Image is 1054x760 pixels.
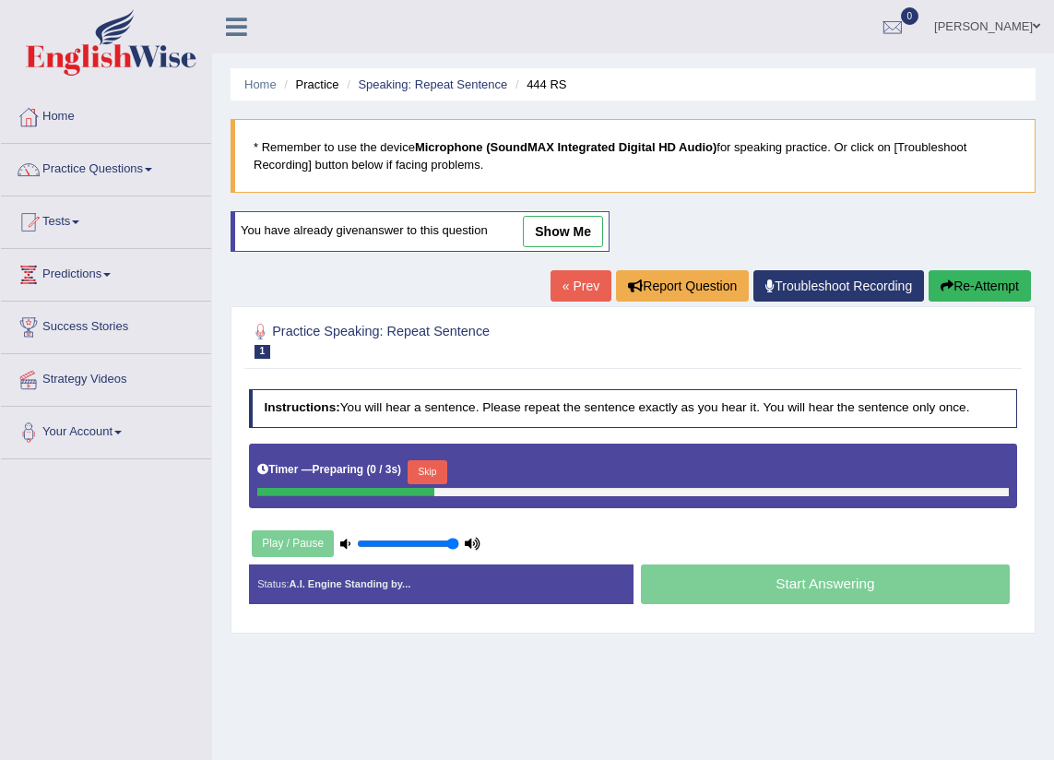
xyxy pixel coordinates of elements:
[415,140,716,154] b: Microphone (SoundMAX Integrated Digital HD Audio)
[1,302,211,348] a: Success Stories
[551,270,611,302] a: « Prev
[249,320,726,359] h2: Practice Speaking: Repeat Sentence
[279,76,338,93] li: Practice
[523,216,603,247] a: show me
[616,270,749,302] button: Report Question
[408,460,447,484] button: Skip
[313,463,364,476] b: Preparing
[290,578,411,589] strong: A.I. Engine Standing by...
[901,7,919,25] span: 0
[366,463,370,476] b: (
[249,564,634,605] div: Status:
[370,463,397,476] b: 0 / 3s
[1,196,211,243] a: Tests
[397,463,401,476] b: )
[1,144,211,190] a: Practice Questions
[358,77,507,91] a: Speaking: Repeat Sentence
[231,119,1036,193] blockquote: * Remember to use the device for speaking practice. Or click on [Troubleshoot Recording] button b...
[511,76,567,93] li: 444 RS
[255,345,271,359] span: 1
[257,464,401,476] h5: Timer —
[1,407,211,453] a: Your Account
[1,249,211,295] a: Predictions
[249,389,1018,428] h4: You will hear a sentence. Please repeat the sentence exactly as you hear it. You will hear the se...
[929,270,1031,302] button: Re-Attempt
[1,91,211,137] a: Home
[264,400,339,414] b: Instructions:
[231,211,610,252] div: You have already given answer to this question
[1,354,211,400] a: Strategy Videos
[753,270,924,302] a: Troubleshoot Recording
[244,77,277,91] a: Home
